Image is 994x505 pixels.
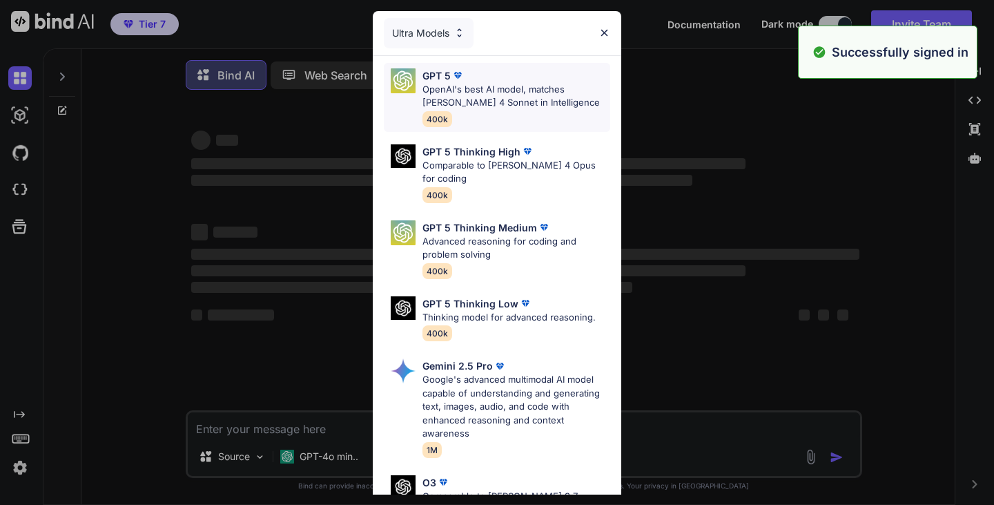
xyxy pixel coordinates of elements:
[518,296,532,310] img: premium
[391,144,416,169] img: Pick Models
[422,359,493,373] p: Gemini 2.5 Pro
[391,359,416,383] img: Pick Models
[391,220,416,245] img: Pick Models
[451,68,465,82] img: premium
[422,68,451,83] p: GPT 5
[422,235,610,262] p: Advanced reasoning for coding and problem solving
[391,68,416,93] img: Pick Models
[422,263,452,279] span: 400k
[422,83,610,110] p: OpenAI's best AI model, matches [PERSON_NAME] 4 Sonnet in Intelligence
[422,296,518,311] p: GPT 5 Thinking Low
[598,27,610,39] img: close
[812,43,826,61] img: alert
[422,475,436,490] p: O3
[454,27,465,39] img: Pick Models
[422,187,452,203] span: 400k
[422,159,610,186] p: Comparable to [PERSON_NAME] 4 Opus for coding
[422,311,596,325] p: Thinking model for advanced reasoning.
[436,475,450,489] img: premium
[391,475,416,499] img: Pick Models
[537,220,551,234] img: premium
[493,359,507,373] img: premium
[391,296,416,321] img: Pick Models
[422,373,610,441] p: Google's advanced multimodal AI model capable of understanding and generating text, images, audio...
[832,43,968,61] p: Successfully signed in
[422,111,452,127] span: 400k
[422,220,537,235] p: GPT 5 Thinking Medium
[422,325,452,341] span: 400k
[422,442,442,458] span: 1M
[520,144,534,158] img: premium
[384,18,474,48] div: Ultra Models
[422,144,520,159] p: GPT 5 Thinking High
